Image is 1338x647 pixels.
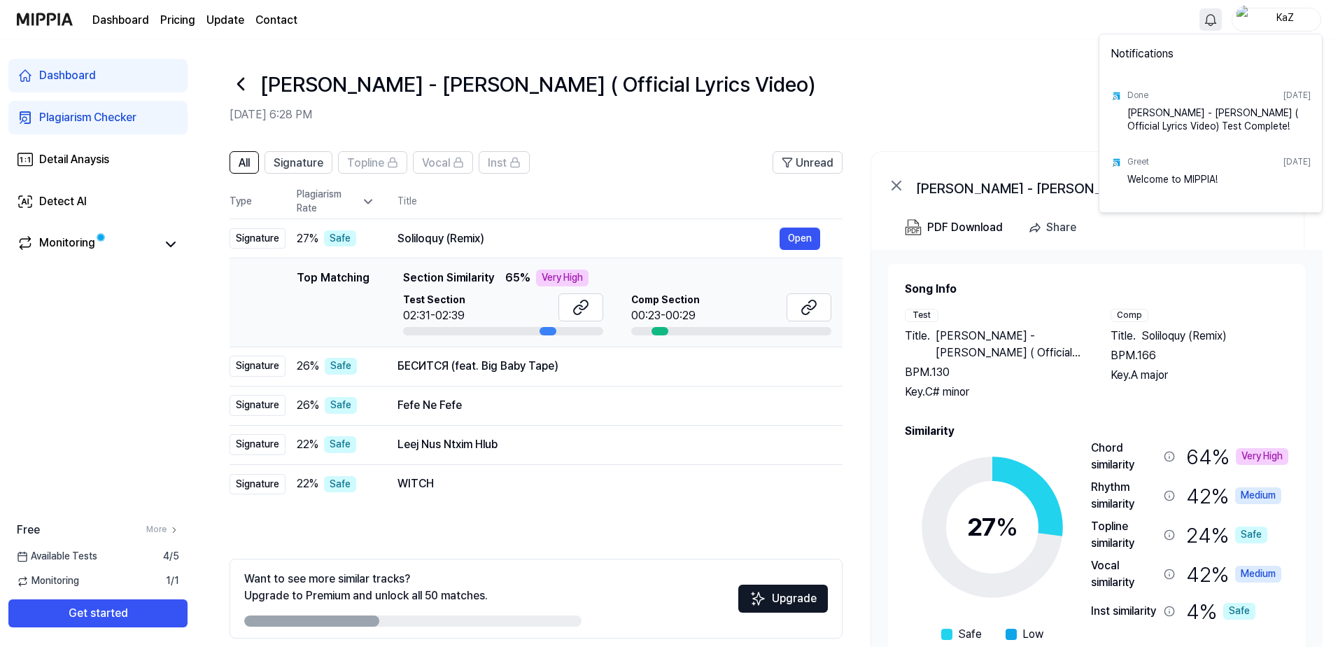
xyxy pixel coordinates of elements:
[1127,173,1311,201] div: Welcome to MIPPIA!
[1283,156,1311,168] div: [DATE]
[1127,156,1149,168] div: Greet
[1102,37,1319,76] div: Notifications
[1127,106,1311,134] div: [PERSON_NAME] - [PERSON_NAME] ( Official Lyrics Video) Test Complete!
[1111,157,1122,168] img: test result icon
[1283,90,1311,102] div: [DATE]
[1127,90,1148,102] div: Done
[1111,90,1122,102] img: test result icon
